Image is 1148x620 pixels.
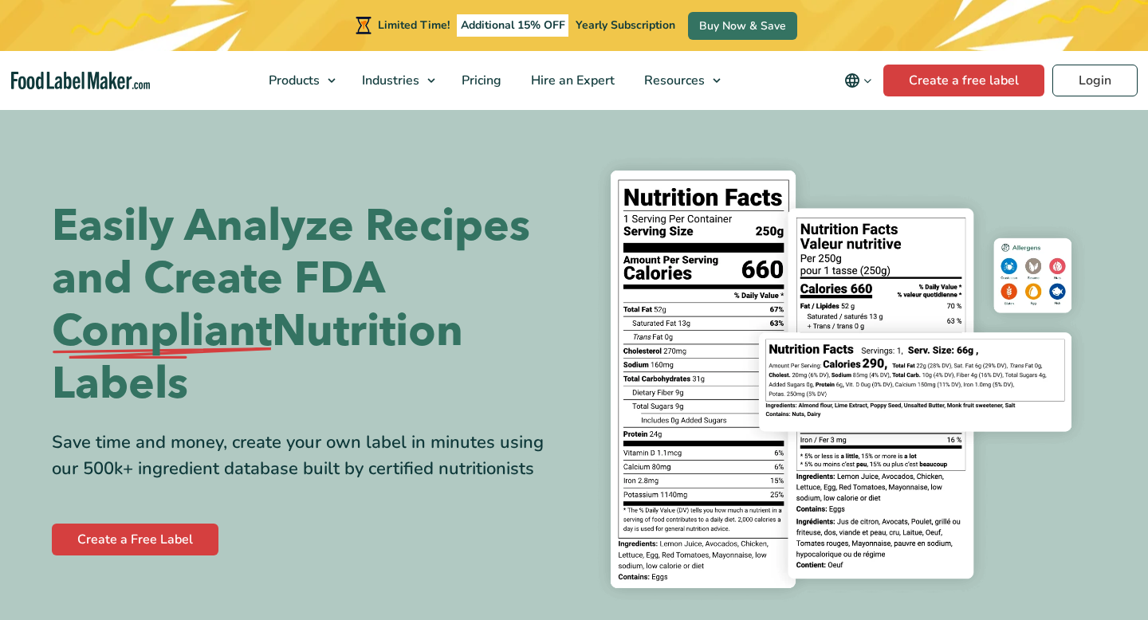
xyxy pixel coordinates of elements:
button: Change language [833,65,883,96]
a: Resources [630,51,729,110]
a: Hire an Expert [517,51,626,110]
a: Industries [348,51,443,110]
a: Create a Free Label [52,524,218,555]
div: Save time and money, create your own label in minutes using our 500k+ ingredient database built b... [52,430,562,482]
span: Industries [357,72,421,89]
a: Login [1052,65,1138,96]
span: Limited Time! [378,18,450,33]
span: Products [264,72,321,89]
span: Hire an Expert [526,72,616,89]
a: Buy Now & Save [688,12,797,40]
a: Food Label Maker homepage [11,72,150,90]
span: Additional 15% OFF [457,14,569,37]
a: Create a free label [883,65,1044,96]
span: Yearly Subscription [576,18,675,33]
a: Pricing [447,51,513,110]
span: Resources [639,72,706,89]
span: Pricing [457,72,503,89]
h1: Easily Analyze Recipes and Create FDA Nutrition Labels [52,200,562,410]
a: Products [254,51,344,110]
span: Compliant [52,305,272,358]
